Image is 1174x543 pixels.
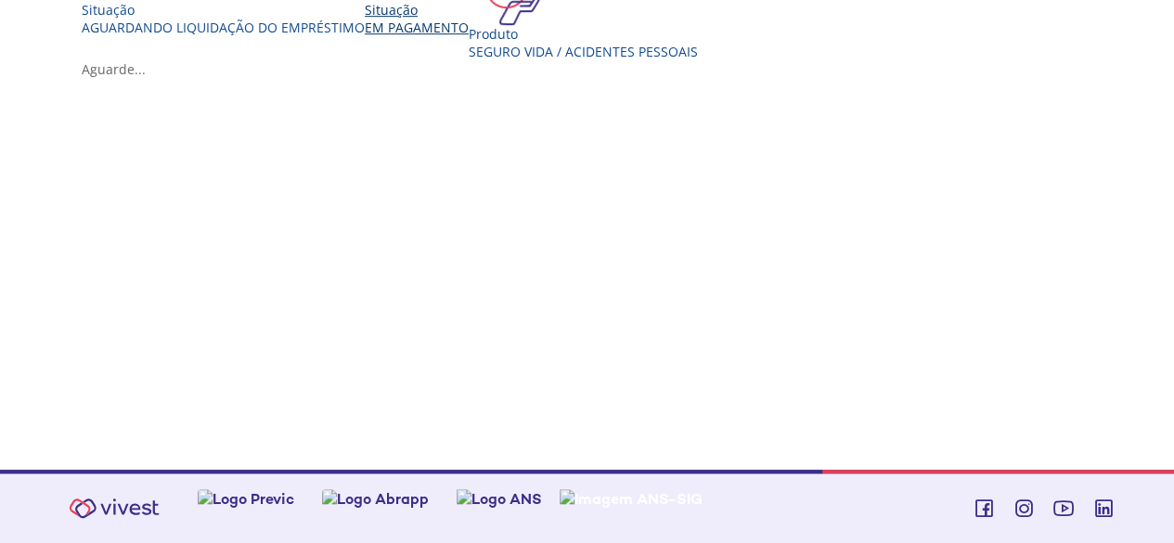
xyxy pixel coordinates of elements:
[365,19,469,36] span: EM PAGAMENTO
[82,19,365,36] span: AGUARDANDO LIQUIDAÇÃO DO EMPRÉSTIMO
[457,489,542,509] img: Logo ANS
[58,487,170,529] img: Vivest
[560,489,703,509] img: Imagem ANS-SIG
[469,25,698,43] div: Produto
[469,43,698,60] div: Seguro Vida / Acidentes Pessoais
[322,489,429,509] img: Logo Abrapp
[82,1,365,19] div: Situação
[82,97,1106,431] iframe: Iframe
[198,489,294,509] img: Logo Previc
[82,97,1106,434] section: <span lang="en" dir="ltr">IFrameProdutos</span>
[365,1,469,19] div: Situação
[82,60,1106,78] div: Aguarde...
